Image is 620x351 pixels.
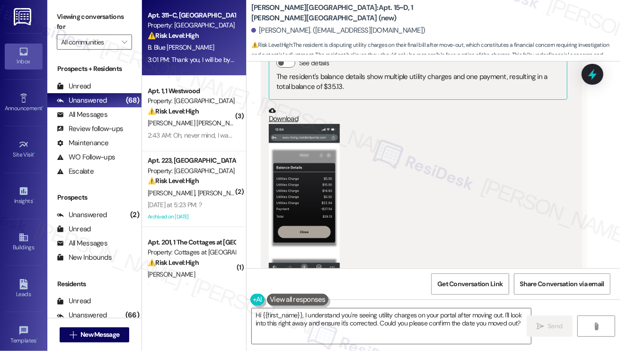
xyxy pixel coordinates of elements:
div: [DATE] at 5:23 PM: ? [148,201,202,209]
i:  [70,331,77,339]
div: Residents [47,279,142,289]
div: The resident's balance details show multiple utility charges and one payment, resulting in a tota... [276,72,560,92]
span: [PERSON_NAME] [148,270,195,279]
button: Send [527,316,573,337]
div: Unanswered [57,96,107,105]
div: WO Follow-ups [57,152,115,162]
span: • [34,150,35,157]
div: Archived on [DATE] [147,211,236,223]
button: Share Conversation via email [514,273,611,295]
span: Get Conversation Link [437,279,503,289]
div: (66) [123,308,142,323]
div: New Inbounds [57,253,112,263]
button: New Message [60,327,130,342]
span: • [42,104,44,110]
a: Insights • [5,183,43,209]
span: New Message [80,330,119,340]
div: Unread [57,81,91,91]
input: All communities [61,35,117,50]
i:  [122,38,127,46]
div: Property: [GEOGRAPHIC_DATA] [148,166,235,176]
div: Unanswered [57,210,107,220]
div: Review follow-ups [57,124,123,134]
div: Apt. 201, 1 The Cottages at [GEOGRAPHIC_DATA] [148,237,235,247]
span: • [33,196,34,203]
div: [DATE] at 4:28 PM: Hola mi aire de la casa no sirve nesesito que me able [PERSON_NAME] por favor [148,282,420,291]
span: • [36,336,38,342]
span: [PERSON_NAME] [198,189,245,197]
span: [PERSON_NAME] [148,189,198,197]
strong: ⚠️ Risk Level: High [148,258,199,267]
button: Zoom image [269,124,340,278]
div: Property: [GEOGRAPHIC_DATA] [148,20,235,30]
span: Send [548,321,562,331]
textarea: Hi {{first_name}}, I understand you're seeing utility charges on your portal after moving out. I'... [252,308,531,344]
div: Apt. 311~C, [GEOGRAPHIC_DATA] (new) [148,10,235,20]
div: All Messages [57,110,107,120]
div: [PERSON_NAME]. ([EMAIL_ADDRESS][DOMAIN_NAME]) [251,26,425,35]
span: Share Conversation via email [520,279,604,289]
a: Download [269,107,567,123]
label: Viewing conversations for [57,9,132,35]
strong: ⚠️ Risk Level: High [148,31,199,40]
div: 2:43 AM: Oh, never mind, I was able to access my login through trying a third device. Just wanted... [148,131,574,140]
b: [PERSON_NAME][GEOGRAPHIC_DATA]: Apt. 15~D, 1 [PERSON_NAME][GEOGRAPHIC_DATA] (new) [251,3,441,23]
strong: ⚠️ Risk Level: High [148,107,199,115]
i:  [593,323,600,330]
div: Property: [GEOGRAPHIC_DATA] [148,96,235,106]
a: Site Visit • [5,137,43,162]
div: Apt. 1, 1 Westwood [148,86,235,96]
label: See details [299,58,329,68]
div: Unanswered [57,310,107,320]
div: Maintenance [57,138,109,148]
a: Templates • [5,323,43,348]
div: Apt. 223, [GEOGRAPHIC_DATA] [148,156,235,166]
div: (68) [124,93,142,108]
div: Prospects [47,193,142,202]
span: [PERSON_NAME] [PERSON_NAME] [148,119,247,127]
a: Inbox [5,44,43,69]
i:  [537,323,544,330]
a: Buildings [5,229,43,255]
div: Escalate [57,167,94,176]
div: Unread [57,296,91,306]
strong: ⚠️ Risk Level: High [251,41,292,49]
div: (2) [128,208,142,222]
button: Get Conversation Link [431,273,509,295]
strong: ⚠️ Risk Level: High [148,176,199,185]
span: : The resident is disputing utility charges on their final bill after move-out, which constitutes... [251,40,620,70]
div: All Messages [57,238,107,248]
img: ResiDesk Logo [14,8,33,26]
div: Property: Cottages at [GEOGRAPHIC_DATA] [148,247,235,257]
a: Leads [5,276,43,302]
span: B. Blue [PERSON_NAME] [148,43,214,52]
div: Unread [57,224,91,234]
div: Prospects + Residents [47,64,142,74]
